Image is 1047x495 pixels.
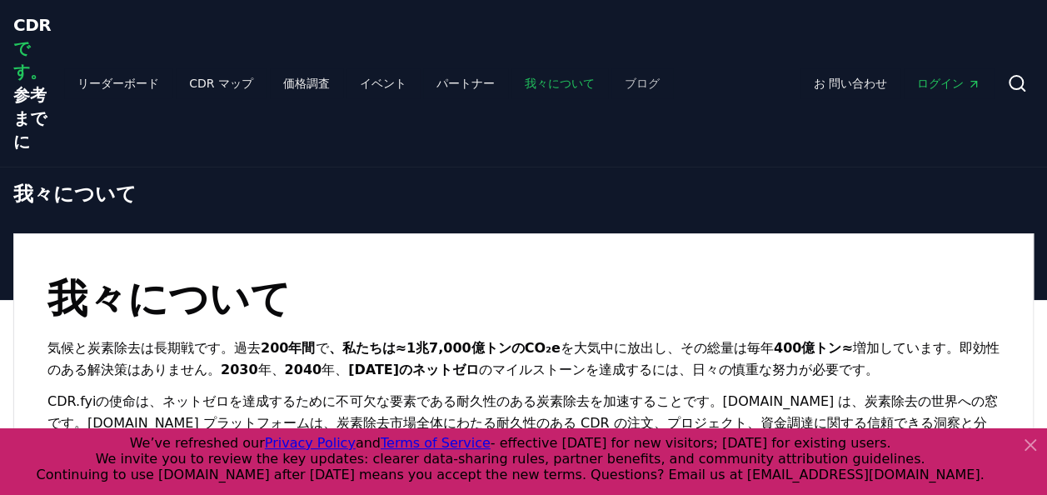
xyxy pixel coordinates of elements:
a: CDRです。参考までに [13,13,51,153]
a: イベント [347,68,420,98]
nav: メイン [64,68,673,98]
a: 価格調査 [270,68,343,98]
strong: 200年間 [261,340,315,356]
nav: メイン [800,68,994,98]
p: CDR.fyiの使命は、ネットゼロを達成するために不可欠な要素である耐久性のある炭素除去を加速することです。[DOMAIN_NAME] は、炭素除去の世界への窓です。[DOMAIN_NAME] ... [47,391,1000,477]
a: ブログ [611,68,673,98]
strong: 2030 [221,362,258,377]
h1: 我々について [47,267,1000,327]
font: ログイン [917,77,964,90]
strong: [DATE]のネットゼロ [348,362,479,377]
strong: 、私たちは≈1兆7,000億トンのCO₂e [328,340,560,356]
a: お 問い合わせ [800,68,900,98]
strong: 400億トン≈ [774,340,853,356]
span: です。 [13,38,46,82]
a: CDR マップ [176,68,267,98]
strong: 2040 [285,362,322,377]
a: 我々について [511,68,608,98]
p: 気候と炭素除去は長期戦です。過去 で を大気中に放出し、その総量は毎年 増加しています。即効性のある解決策はありません。 年、 年、 のマイルストーンを達成するには、日々の慎重な努力が必要です。 [47,337,1000,381]
a: リーダーボード [64,68,172,98]
h1: 我々について [13,180,1034,207]
span: CDR 参考までに [13,15,51,152]
a: パートナー [423,68,508,98]
a: ログイン [904,68,994,98]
